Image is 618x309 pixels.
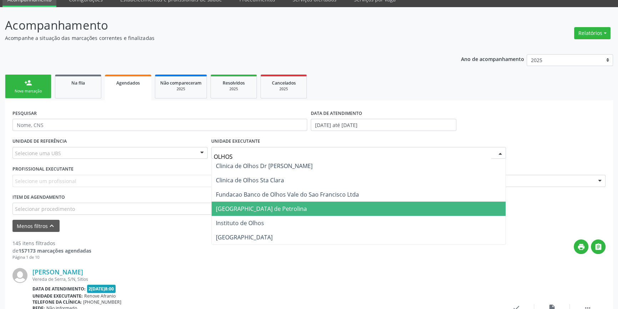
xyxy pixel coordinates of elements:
b: Telefone da clínica: [32,299,82,305]
span: Na fila [71,80,85,86]
p: Acompanhamento [5,16,431,34]
p: Ano de acompanhamento [461,54,524,63]
div: de [12,247,91,254]
b: Unidade executante: [32,293,83,299]
div: 2025 [160,86,202,92]
i:  [594,243,602,251]
i: keyboard_arrow_up [48,222,56,230]
label: PESQUISAR [12,108,37,119]
button: Menos filtroskeyboard_arrow_up [12,220,60,232]
span: Instituto de Olhos [216,219,264,227]
button:  [591,239,606,254]
span: [GEOGRAPHIC_DATA] de Petrolina [216,205,307,213]
input: Selecione uma unidade [214,150,491,164]
div: 2025 [216,86,252,92]
button: Relatórios [574,27,611,39]
span: 2[DATE]8:00 [87,285,116,293]
span: [PHONE_NUMBER] [83,299,121,305]
input: Selecione um intervalo [311,119,456,131]
b: Data de atendimento: [32,286,86,292]
div: 2025 [266,86,302,92]
div: Página 1 de 10 [12,254,91,260]
span: Clinica de Olhos Sta Clara [216,176,284,184]
button: print [574,239,588,254]
span: Cancelados [272,80,296,86]
p: Acompanhe a situação das marcações correntes e finalizadas [5,34,431,42]
span: Não compareceram [160,80,202,86]
span: Selecionar procedimento [15,205,75,213]
label: Item de agendamento [12,192,65,203]
span: Agendados [116,80,140,86]
img: img [12,268,27,283]
span: Resolvidos [223,80,245,86]
span: Selecione uma UBS [15,150,61,157]
label: PROFISSIONAL EXECUTANTE [12,164,74,175]
label: UNIDADE DE REFERÊNCIA [12,136,67,147]
div: 145 itens filtrados [12,239,91,247]
span: Fundacao Banco de Olhos Vale do Sao Francisco Ltda [216,191,359,198]
div: Vereda de Serra, S/N, Sitios [32,276,498,282]
div: person_add [24,79,32,87]
label: DATA DE ATENDIMENTO [311,108,362,119]
i: print [577,243,585,251]
span: Clinica de Olhos Dr [PERSON_NAME] [216,162,313,170]
input: Nome, CNS [12,119,307,131]
span: [GEOGRAPHIC_DATA] [216,233,273,241]
strong: 157173 marcações agendadas [19,247,91,254]
div: Nova marcação [10,88,46,94]
span: Renove Afranio [84,293,116,299]
a: [PERSON_NAME] [32,268,83,276]
label: UNIDADE EXECUTANTE [211,136,260,147]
